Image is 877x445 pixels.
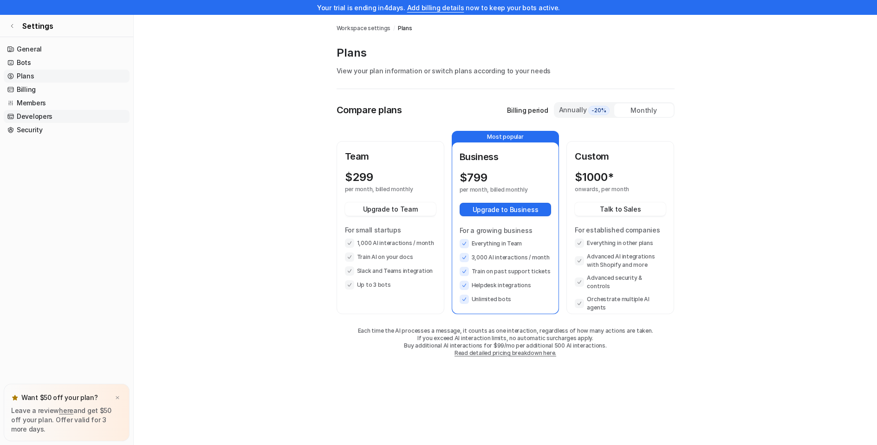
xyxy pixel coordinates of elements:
[33,66,178,95] div: Does it have support for Portuguese messages?
[59,406,73,414] a: here
[337,103,402,117] p: Compare plans
[575,239,666,248] li: Everything in other plans
[55,195,143,203] div: joined the conversation
[345,202,436,216] button: Upgrade to Team
[7,103,178,181] div: Operator says…
[7,214,178,337] div: Katelin says…
[575,202,666,216] button: Talk to Sales
[345,239,436,248] li: 1,000 AI interactions / month
[115,395,120,401] img: x
[614,103,674,117] div: Monthly
[345,149,436,163] p: Team
[337,342,675,349] p: Buy additional AI interactions for $99/mo per additional 500 AI interactions.
[7,214,152,316] div: Hi! Yes, eesel AI supports over 80 languages and is able to understand and respond to messages in...
[407,4,464,12] a: Add billing details
[460,150,552,164] p: Business
[345,171,373,184] p: $ 299
[575,252,666,269] li: Advanced AI integrations with Shopify and more
[345,280,436,290] li: Up to 3 bots
[15,149,145,168] div: Our usual reply time 🕒
[575,295,666,312] li: Orchestrate multiple AI agents
[460,239,552,248] li: Everything in Team
[29,304,37,311] button: Emoji picker
[7,66,178,103] div: Lucas says…
[4,56,130,69] a: Bots
[345,186,419,193] p: per month, billed monthly
[460,267,552,276] li: Train on past support tickets
[15,127,89,143] b: [EMAIL_ADDRESS][DOMAIN_NAME]
[6,4,24,21] button: go back
[145,4,163,21] button: Home
[460,171,487,184] p: $ 799
[4,123,130,136] a: Security
[559,105,611,115] div: Annually
[4,70,130,83] a: Plans
[41,71,171,90] div: Does it have support for Portuguese messages?
[15,108,145,144] div: You’ll get replies here and in your email: ✉️
[337,335,675,342] p: If you exceed AI interaction limits, no automatic surcharges apply.
[8,284,178,300] textarea: Message…
[398,24,412,32] a: Plans
[455,349,556,356] a: Read detailed pricing breakdown here.
[4,43,130,56] a: General
[21,393,98,402] p: Want $50 off your plan?
[163,4,180,20] div: Close
[14,304,22,311] button: Upload attachment
[7,103,152,173] div: You’ll get replies here and in your email:✉️[EMAIL_ADDRESS][DOMAIN_NAME]Our usual reply time🕒unde...
[11,406,122,434] p: Leave a review and get $50 off your plan. Offer valid for 3 more days.
[45,5,78,12] h1: Operator
[452,131,559,142] p: Most popular
[337,45,675,60] p: Plans
[55,196,77,202] b: Katelin
[575,274,666,290] li: Advanced security & controls
[337,66,675,76] p: View your plan information or switch plans according to your needs
[4,83,130,96] a: Billing
[345,225,436,235] p: For small startups
[460,203,552,216] button: Upgrade to Business
[345,266,436,276] li: Slack and Teams integration
[460,295,552,304] li: Unlimited bots
[575,186,649,193] p: onwards, per month
[4,97,130,110] a: Members
[337,24,391,32] a: Workspace settings
[23,159,78,166] b: under 12 hours
[7,181,178,193] div: [DATE]
[7,53,178,66] div: [DATE]
[337,327,675,335] p: Each time the AI processes a message, it counts as one interaction, regardless of how many action...
[460,186,535,193] p: per month, billed monthly
[7,193,178,214] div: Katelin says…
[22,20,53,32] span: Settings
[575,149,666,163] p: Custom
[11,394,19,401] img: star
[26,5,41,20] img: Profile image for Operator
[4,110,130,123] a: Developers
[393,24,395,32] span: /
[44,304,52,311] button: Gif picker
[159,300,174,315] button: Send a message…
[15,220,145,311] div: Hi! Yes, eesel AI supports over 80 languages and is able to understand and respond to messages in...
[460,226,552,235] p: For a growing business
[575,171,614,184] p: $ 1000*
[588,106,610,115] span: -20%
[507,105,548,115] p: Billing period
[345,252,436,262] li: Train AI on your docs
[460,253,552,262] li: 3,000 AI interactions / month
[460,281,552,290] li: Helpdesk integrations
[43,194,52,204] img: Profile image for Katelin
[59,304,66,311] button: Start recording
[575,225,666,235] p: For established companies
[45,12,116,21] p: The team can also help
